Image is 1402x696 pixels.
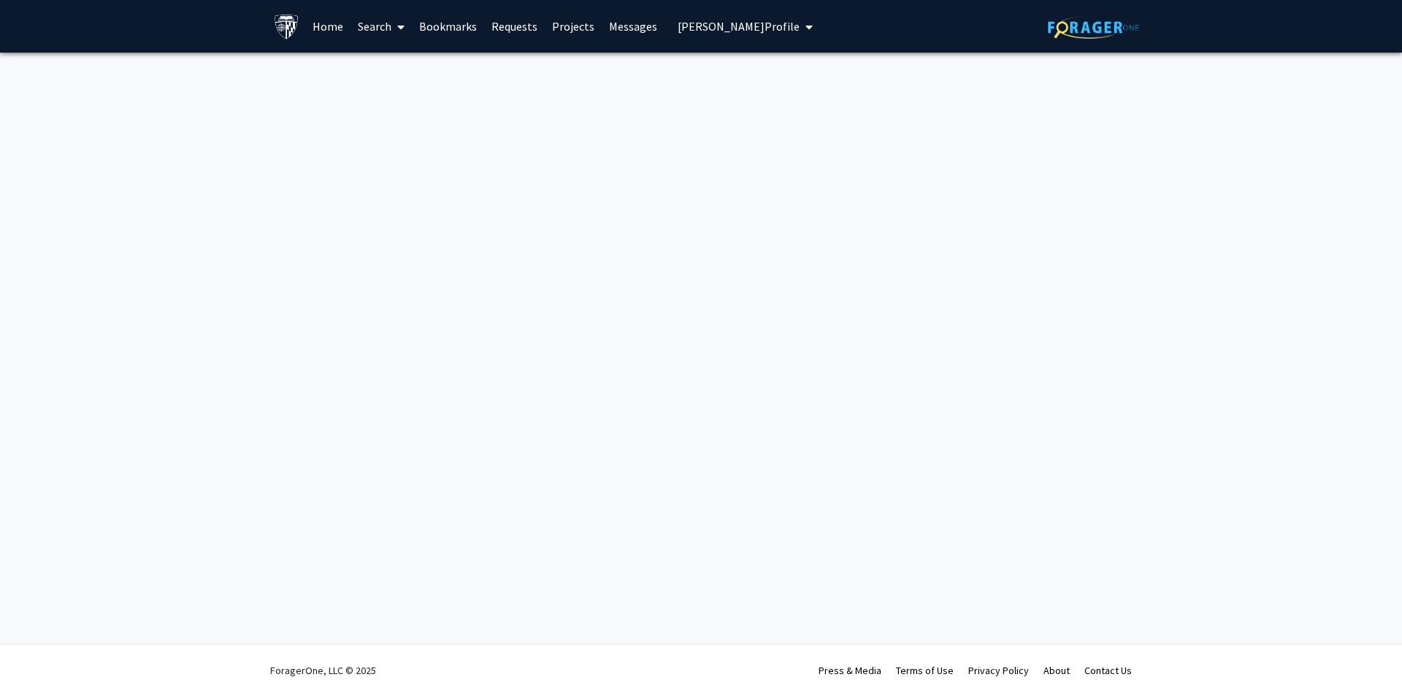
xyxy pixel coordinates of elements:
[968,664,1029,677] a: Privacy Policy
[412,1,484,52] a: Bookmarks
[819,664,881,677] a: Press & Media
[1084,664,1132,677] a: Contact Us
[274,14,299,39] img: Johns Hopkins University Logo
[602,1,664,52] a: Messages
[1043,664,1070,677] a: About
[896,664,954,677] a: Terms of Use
[484,1,545,52] a: Requests
[270,645,376,696] div: ForagerOne, LLC © 2025
[305,1,350,52] a: Home
[678,19,800,34] span: [PERSON_NAME] Profile
[350,1,412,52] a: Search
[545,1,602,52] a: Projects
[1048,16,1139,39] img: ForagerOne Logo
